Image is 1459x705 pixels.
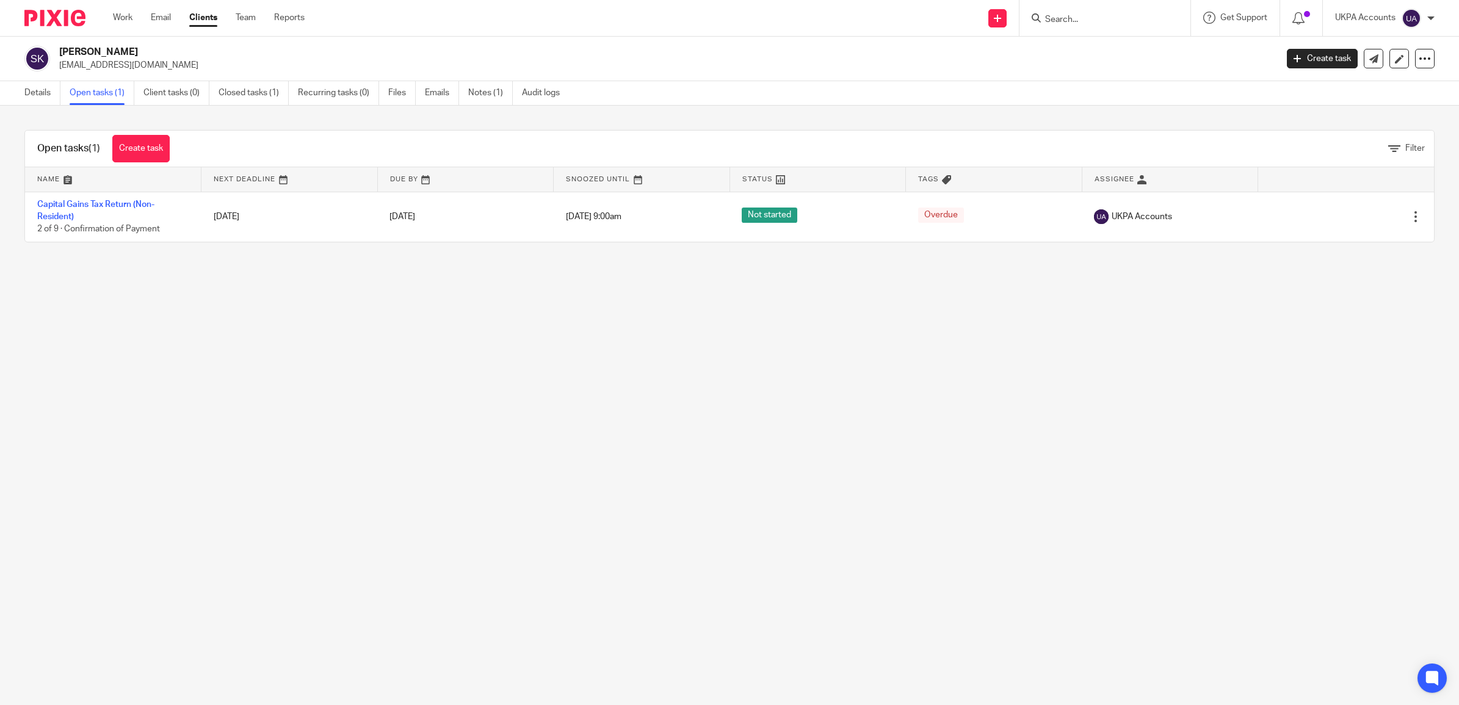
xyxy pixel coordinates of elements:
[1220,13,1267,22] span: Get Support
[37,142,100,155] h1: Open tasks
[1405,144,1425,153] span: Filter
[219,81,289,105] a: Closed tasks (1)
[37,225,160,233] span: 2 of 9 · Confirmation of Payment
[388,81,416,105] a: Files
[89,143,100,153] span: (1)
[24,10,85,26] img: Pixie
[1287,49,1358,68] a: Create task
[918,208,964,223] span: Overdue
[1094,209,1109,224] img: svg%3E
[112,135,170,162] a: Create task
[143,81,209,105] a: Client tasks (0)
[113,12,132,24] a: Work
[189,12,217,24] a: Clients
[70,81,134,105] a: Open tasks (1)
[1335,12,1396,24] p: UKPA Accounts
[566,212,621,221] span: [DATE] 9:00am
[201,192,378,242] td: [DATE]
[236,12,256,24] a: Team
[1044,15,1154,26] input: Search
[742,208,797,223] span: Not started
[566,176,630,183] span: Snoozed Until
[425,81,459,105] a: Emails
[151,12,171,24] a: Email
[24,81,60,105] a: Details
[468,81,513,105] a: Notes (1)
[24,46,50,71] img: svg%3E
[742,176,773,183] span: Status
[1402,9,1421,28] img: svg%3E
[59,59,1269,71] p: [EMAIL_ADDRESS][DOMAIN_NAME]
[918,176,939,183] span: Tags
[274,12,305,24] a: Reports
[59,46,1027,59] h2: [PERSON_NAME]
[522,81,569,105] a: Audit logs
[1112,211,1172,223] span: UKPA Accounts
[37,200,154,221] a: Capital Gains Tax Return (Non-Resident)
[298,81,379,105] a: Recurring tasks (0)
[389,212,415,221] span: [DATE]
